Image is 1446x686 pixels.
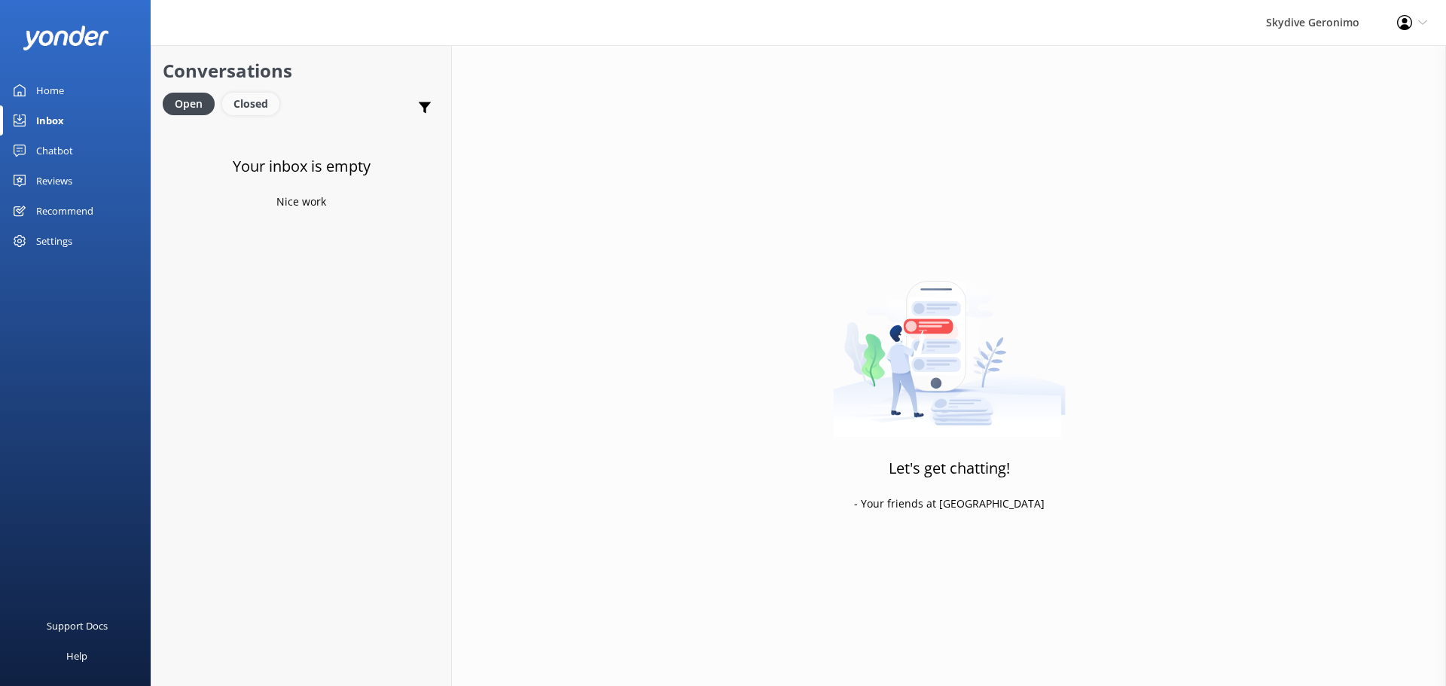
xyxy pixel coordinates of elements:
[36,105,64,136] div: Inbox
[854,495,1045,512] p: - Your friends at [GEOGRAPHIC_DATA]
[36,166,72,196] div: Reviews
[47,611,108,641] div: Support Docs
[163,95,222,111] a: Open
[36,136,73,166] div: Chatbot
[163,93,215,115] div: Open
[276,194,326,210] p: Nice work
[36,196,93,226] div: Recommend
[222,93,279,115] div: Closed
[889,456,1010,480] h3: Let's get chatting!
[222,95,287,111] a: Closed
[163,56,440,85] h2: Conversations
[36,226,72,256] div: Settings
[36,75,64,105] div: Home
[833,249,1066,438] img: artwork of a man stealing a conversation from at giant smartphone
[233,154,371,178] h3: Your inbox is empty
[66,641,87,671] div: Help
[23,26,109,50] img: yonder-white-logo.png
